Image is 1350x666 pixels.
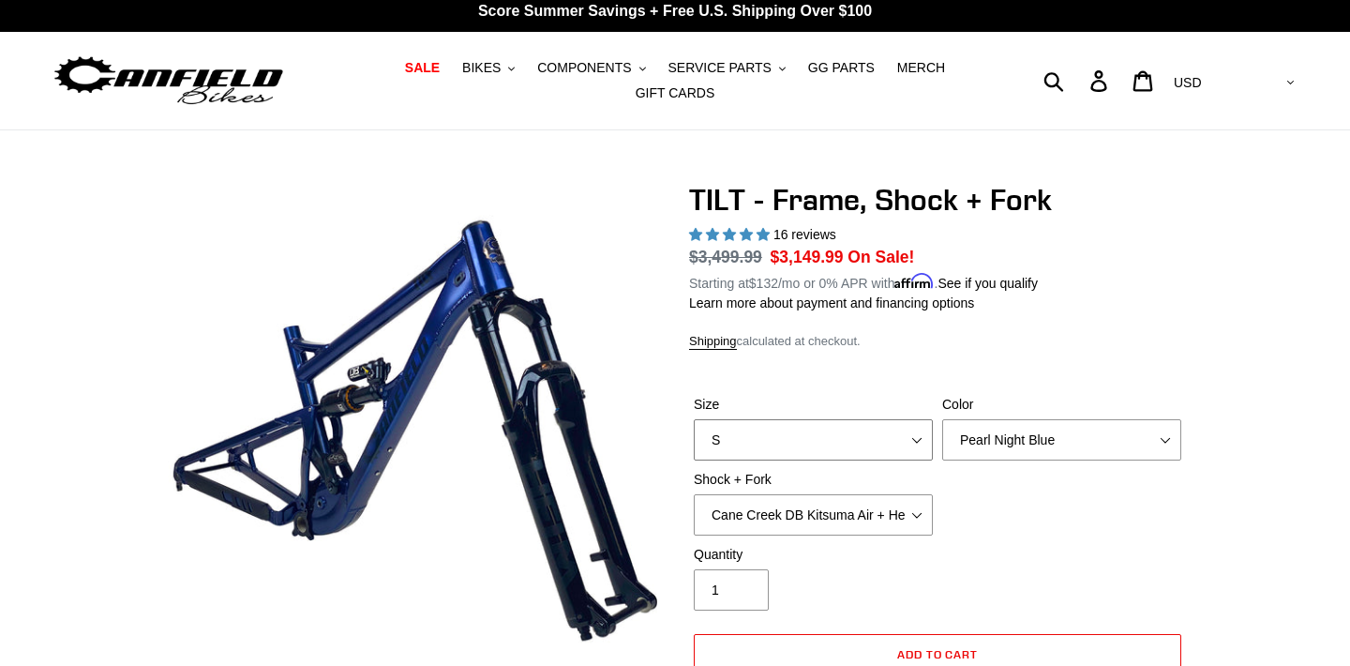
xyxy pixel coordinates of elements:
[773,227,836,242] span: 16 reviews
[528,55,654,81] button: COMPONENTS
[749,276,778,291] span: $132
[658,55,794,81] button: SERVICE PARTS
[694,545,933,565] label: Quantity
[537,60,631,76] span: COMPONENTS
[808,60,875,76] span: GG PARTS
[894,273,934,289] span: Affirm
[689,295,974,310] a: Learn more about payment and financing options
[453,55,524,81] button: BIKES
[847,245,914,269] span: On Sale!
[799,55,884,81] a: GG PARTS
[897,60,945,76] span: MERCH
[689,248,762,266] s: $3,499.99
[689,332,1186,351] div: calculated at checkout.
[667,60,771,76] span: SERVICE PARTS
[942,395,1181,415] label: Color
[694,470,933,490] label: Shock + Fork
[689,227,773,242] span: 5.00 stars
[462,60,501,76] span: BIKES
[689,182,1186,218] h1: TILT - Frame, Shock + Fork
[396,55,449,81] a: SALE
[689,334,737,350] a: Shipping
[937,276,1038,291] a: See if you qualify - Learn more about Affirm Financing (opens in modal)
[694,395,933,415] label: Size
[636,85,715,101] span: GIFT CARDS
[888,55,954,81] a: MERCH
[689,269,1038,294] p: Starting at /mo or 0% APR with .
[405,60,440,76] span: SALE
[626,81,725,106] a: GIFT CARDS
[52,52,286,111] img: Canfield Bikes
[1054,60,1102,101] input: Search
[771,248,844,266] span: $3,149.99
[897,647,979,661] span: Add to cart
